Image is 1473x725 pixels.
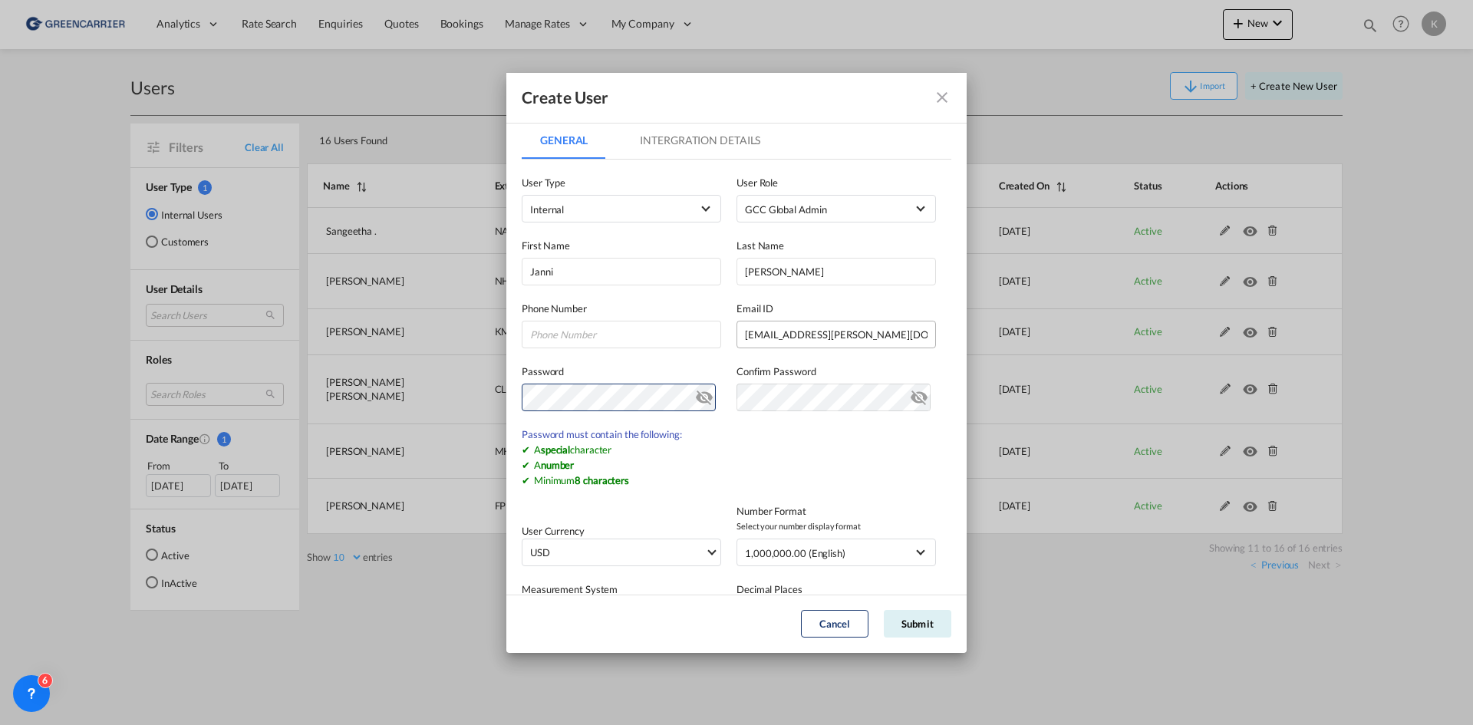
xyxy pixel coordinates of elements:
[530,203,564,216] span: Internal
[522,473,721,488] div: Minimum
[736,503,936,519] label: Number Format
[522,582,721,597] label: Measurement System
[522,539,721,566] md-select: Select Currency: $ USDUnited States Dollar
[910,385,928,404] md-icon: icon-eye-off
[541,443,570,456] b: special
[736,195,936,222] md-select: {{(ctrl.parent.createData.viewShipper && !ctrl.parent.createData.user_data.role_id) ? 'N/A' : 'Se...
[522,122,794,159] md-pagination-wrapper: Use the left and right arrow keys to navigate between tabs
[736,238,936,253] label: Last Name
[695,385,713,404] md-icon: icon-eye-off
[621,122,779,159] md-tab-item: Intergration Details
[506,73,967,653] md-dialog: GeneralIntergration Details ...
[736,301,936,316] label: Email ID
[736,364,936,379] label: Confirm Password
[522,175,721,190] label: User Type
[522,258,721,285] input: First name
[522,525,585,537] label: User Currency
[522,427,721,442] div: Password must contain the following:
[933,88,951,107] md-icon: icon-close fg-AAA8AD
[522,442,721,457] div: A character
[522,195,721,222] md-select: company type of user: Internal
[541,459,574,471] b: number
[736,258,936,285] input: Last name
[884,610,951,638] button: Submit
[522,87,608,107] div: Create User
[745,547,845,559] div: 1,000,000.00 (English)
[530,545,705,560] span: USD
[522,457,721,473] div: A
[736,321,936,348] input: Email
[801,610,868,638] button: Cancel
[522,364,721,379] label: Password
[575,474,629,486] b: 8 characters
[927,82,957,113] button: icon-close fg-AAA8AD
[736,582,936,597] label: Decimal Places
[736,519,936,534] span: Select your number display format
[522,321,721,348] input: Phone Number
[522,301,721,316] label: Phone Number
[522,122,606,159] md-tab-item: General
[522,238,721,253] label: First Name
[745,203,826,216] div: GCC Global Admin
[736,175,936,190] label: User Role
